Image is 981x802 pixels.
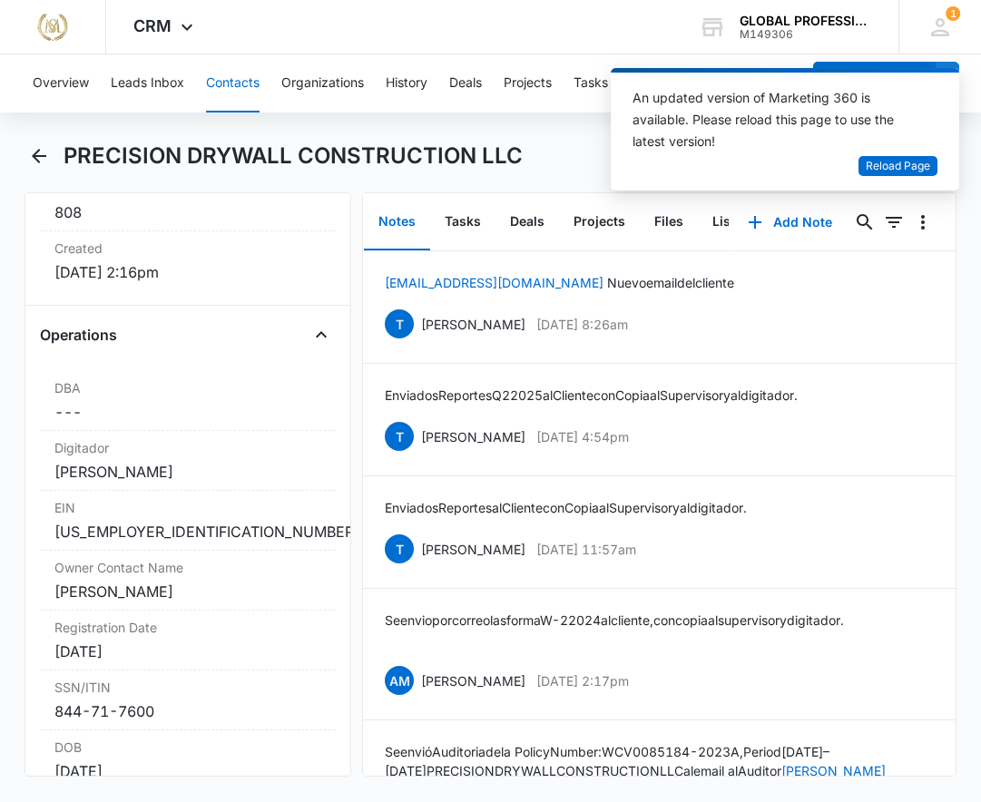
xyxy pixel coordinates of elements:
p: [DATE] 8:26am [536,315,628,334]
button: Overview [33,54,89,112]
button: Overflow Menu [908,208,937,237]
img: Manuel Sierra Does Marketing [36,11,69,44]
div: notifications count [946,6,960,21]
button: Projects [559,194,640,250]
label: EIN [54,498,321,517]
label: Owner Contact Name [54,558,321,577]
button: Lists [705,54,732,112]
button: Organizations [281,54,364,112]
p: Enviados Reportes al Cliente con Copia al Supervisor y al digitador. [385,498,747,517]
button: Reports [754,54,800,112]
button: Filters [879,208,908,237]
div: [DATE] [54,641,321,662]
dd: --- [54,401,321,423]
h1: PRECISION DRYWALL CONSTRUCTION LLC [64,142,523,170]
label: Registration Date [54,618,321,637]
div: [US_EMPLOYER_IDENTIFICATION_NUMBER] [54,521,321,543]
div: Owner Contact Name[PERSON_NAME] [40,551,336,611]
button: Deals [495,194,559,250]
span: CRM [133,16,172,35]
label: DBA [54,378,321,397]
p: Nuevo e mail del cliente [385,273,734,292]
div: An updated version of Marketing 360 is available. Please reload this page to use the latest version! [633,87,916,152]
button: Lists [698,194,757,250]
p: [PERSON_NAME] [421,671,525,690]
button: Deals [449,54,482,112]
button: Tasks [430,194,495,250]
div: DOB[DATE] [40,730,336,790]
p: [PERSON_NAME] [421,315,525,334]
span: T [385,422,414,451]
div: EIN[US_EMPLOYER_IDENTIFICATION_NUMBER] [40,491,336,551]
div: account id [740,28,872,41]
p: [PERSON_NAME] [421,427,525,446]
button: Files [640,194,698,250]
button: Close [307,320,336,349]
p: [PERSON_NAME] [421,540,525,559]
span: AM [385,666,414,695]
p: Enviados Reportes Q2 2025 al Cliente con Copia al Supervisor y al digitador. [385,386,798,405]
div: [DATE] [54,760,321,782]
span: T [385,309,414,338]
label: SSN/ITIN [54,678,321,697]
div: [PERSON_NAME] [54,461,321,483]
button: Search... [850,208,879,237]
h4: Operations [40,324,117,346]
a: [EMAIL_ADDRESS][DOMAIN_NAME] [385,275,603,290]
button: Calendar [630,54,683,112]
button: Reload Page [858,156,937,177]
button: Notes [364,194,430,250]
button: Add Contact [813,62,936,105]
div: Created[DATE] 2:16pm [40,231,336,290]
dt: Created [54,239,321,258]
div: 844-71-7600 [54,700,321,722]
button: Add Note [730,200,850,244]
dd: [DATE] 2:16pm [54,261,321,283]
div: Registration Date[DATE] [40,611,336,670]
span: Reload Page [866,158,930,175]
label: DOB [54,738,321,757]
p: [DATE] 4:54pm [536,427,629,446]
div: [PERSON_NAME] [54,581,321,602]
div: DBA--- [40,371,336,431]
button: History [386,54,427,112]
button: Tasks [574,54,608,112]
p: [DATE] 11:57am [536,540,636,559]
label: Digitador [54,438,321,457]
dd: 808 [54,201,321,223]
div: ID808 [40,171,336,231]
div: Digitador[PERSON_NAME] [40,431,336,491]
span: 1 [946,6,960,21]
p: Se envió Auditoria de la Policy Number: WCV0085184-2023A, Period [DATE] – [DATE] PRECISION DRYWAL... [385,742,934,799]
button: Back [25,142,53,171]
div: account name [740,14,872,28]
p: [DATE] 2:17pm [536,671,629,690]
span: T [385,534,414,563]
p: Se envio por correo las forma W-2 2024 al cliente, con copia al supervisor y digitador. [385,611,844,630]
button: Leads Inbox [111,54,184,112]
div: SSN/ITIN844-71-7600 [40,670,336,730]
button: Projects [504,54,552,112]
button: Contacts [206,54,260,112]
